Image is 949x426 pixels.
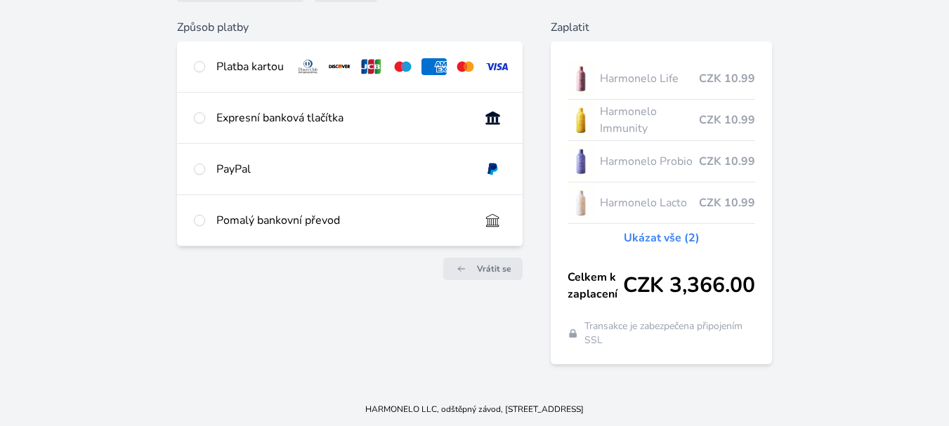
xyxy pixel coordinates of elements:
[358,58,384,75] img: jcb.svg
[295,58,321,75] img: diners.svg
[600,70,699,87] span: Harmonelo Life
[584,319,756,347] span: Transakce je zabezpečena připojením SSL
[421,58,447,75] img: amex.svg
[600,153,699,170] span: Harmonelo Probio
[216,58,284,75] div: Platba kartou
[699,194,755,211] span: CZK 10.99
[568,144,594,179] img: CLEAN_PROBIO_se_stinem_x-lo.jpg
[327,58,353,75] img: discover.svg
[568,185,594,220] img: CLEAN_LACTO_se_stinem_x-hi-lo.jpg
[477,263,511,274] span: Vrátit se
[484,58,510,75] img: visa.svg
[177,19,523,36] h6: Způsob platby
[443,258,523,280] a: Vrátit se
[699,70,755,87] span: CZK 10.99
[480,161,506,178] img: paypal.svg
[623,273,755,298] span: CZK 3,366.00
[568,61,594,96] img: CLEAN_LIFE_se_stinem_x-lo.jpg
[600,194,699,211] span: Harmonelo Lacto
[216,109,469,126] div: Expresní banková tlačítka
[600,103,699,137] span: Harmonelo Immunity
[216,212,469,229] div: Pomalý bankovní převod
[624,229,700,246] a: Ukázat vše (2)
[480,212,506,229] img: bankTransfer_IBAN.svg
[390,58,416,75] img: maestro.svg
[699,112,755,128] span: CZK 10.99
[568,269,623,302] span: Celkem k zaplacení
[551,19,772,36] h6: Zaplatit
[699,153,755,170] span: CZK 10.99
[568,102,594,138] img: IMMUNITY_se_stinem_x-lo.jpg
[216,161,469,178] div: PayPal
[480,109,506,126] img: onlineBanking_CZ.svg
[452,58,478,75] img: mc.svg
